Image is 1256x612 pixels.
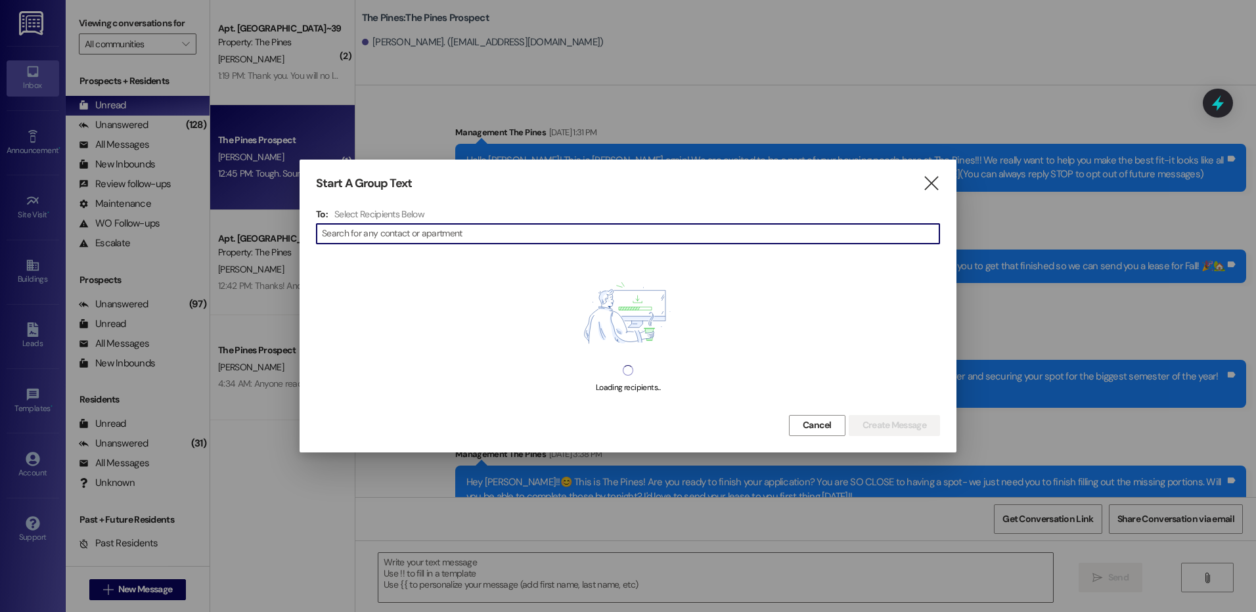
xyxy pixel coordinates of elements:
[316,208,328,220] h3: To:
[334,208,424,220] h4: Select Recipients Below
[803,418,832,432] span: Cancel
[316,176,412,191] h3: Start A Group Text
[322,225,939,243] input: Search for any contact or apartment
[922,177,940,190] i: 
[849,415,940,436] button: Create Message
[789,415,845,436] button: Cancel
[863,418,926,432] span: Create Message
[596,381,660,395] div: Loading recipients...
